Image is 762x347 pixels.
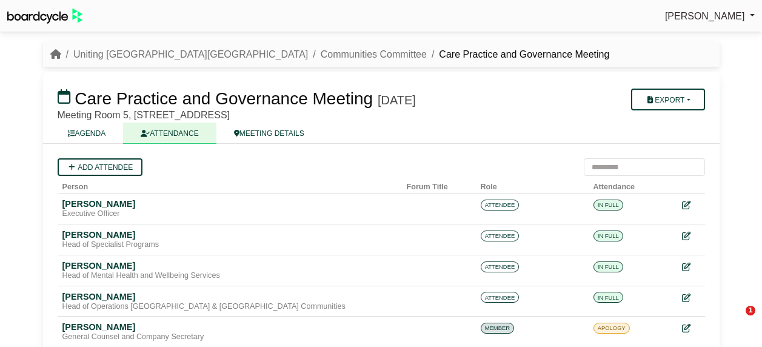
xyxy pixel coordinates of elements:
[593,292,623,303] span: IN FULL
[7,8,82,24] img: BoardcycleBlackGreen-aaafeed430059cb809a45853b8cf6d952af9d84e6e89e1f1685b34bfd5cb7d64.svg
[593,200,623,211] span: IN FULL
[721,306,750,335] iframe: Intercom live chat
[682,229,700,243] div: Edit
[62,332,397,342] div: General Counsel and Company Secretary
[481,200,520,211] span: ATTENDEE
[402,176,476,194] th: Forum Title
[682,291,700,305] div: Edit
[481,261,520,272] span: ATTENDEE
[62,271,397,281] div: Head of Mental Health and Wellbeing Services
[62,260,397,271] div: [PERSON_NAME]
[58,176,402,194] th: Person
[62,240,397,250] div: Head of Specialist Programs
[75,89,373,108] span: Care Practice and Governance Meeting
[62,198,397,209] div: [PERSON_NAME]
[73,49,308,59] a: Uniting [GEOGRAPHIC_DATA][GEOGRAPHIC_DATA]
[665,8,755,24] a: [PERSON_NAME]
[593,231,623,241] span: IN FULL
[62,229,397,240] div: [PERSON_NAME]
[481,323,515,334] span: MEMBER
[682,322,700,335] div: Edit
[216,123,322,144] a: MEETING DETAILS
[58,158,143,176] a: Add attendee
[62,291,397,302] div: [PERSON_NAME]
[593,261,623,272] span: IN FULL
[427,47,610,62] li: Care Practice and Governance Meeting
[746,306,755,315] span: 1
[123,123,216,144] a: ATTENDANCE
[631,89,704,110] button: Export
[589,176,663,194] th: Attendance
[481,292,520,303] span: ATTENDEE
[682,198,700,212] div: Edit
[682,260,700,274] div: Edit
[481,231,520,241] span: ATTENDEE
[58,110,230,120] span: Meeting Room 5, [STREET_ADDRESS]
[476,176,589,194] th: Role
[665,11,745,21] span: [PERSON_NAME]
[62,322,397,332] div: [PERSON_NAME]
[378,93,416,107] div: [DATE]
[62,209,397,219] div: Executive Officer
[321,49,427,59] a: Communities Committee
[50,123,124,144] a: AGENDA
[62,302,397,312] div: Head of Operations [GEOGRAPHIC_DATA] & [GEOGRAPHIC_DATA] Communities
[50,47,610,62] nav: breadcrumb
[593,323,630,334] span: APOLOGY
